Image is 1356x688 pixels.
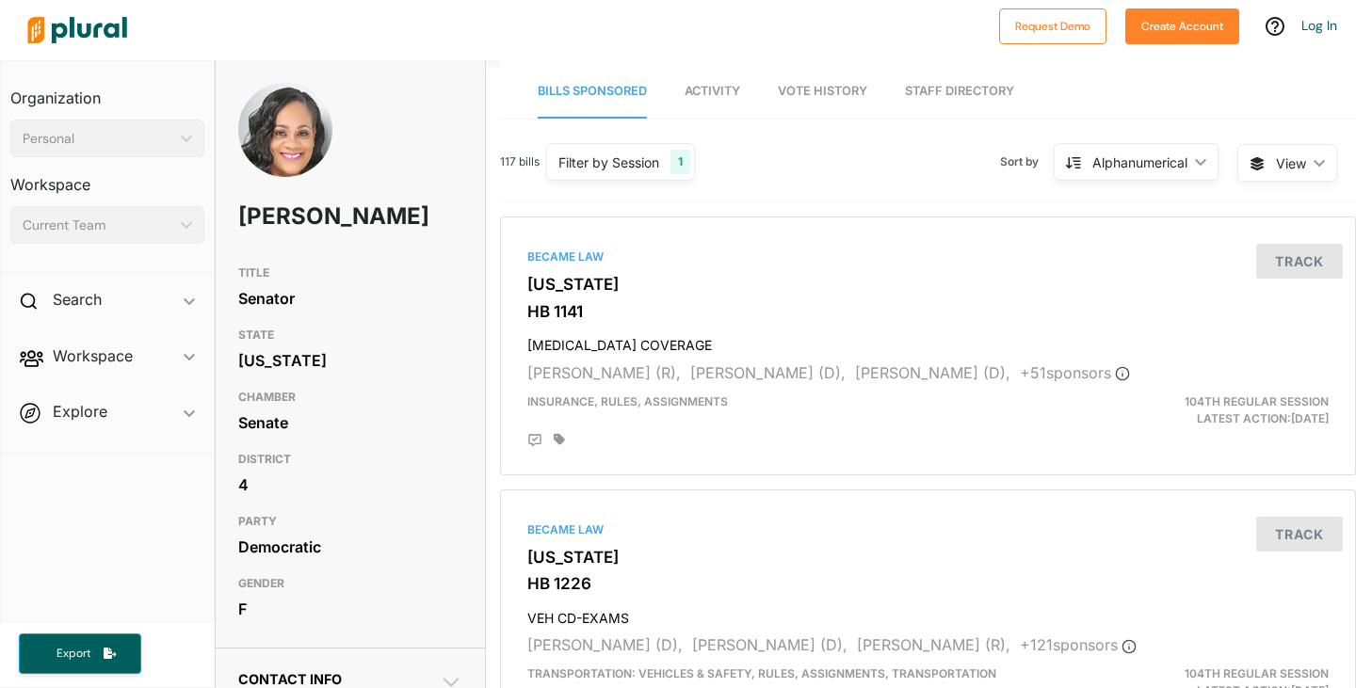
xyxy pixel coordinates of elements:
a: Request Demo [999,15,1106,35]
button: Export [19,633,141,674]
h3: TITLE [238,262,462,284]
div: [US_STATE] [238,346,462,375]
span: [PERSON_NAME] (D), [855,363,1010,382]
h3: [US_STATE] [527,275,1329,294]
span: View [1276,153,1306,173]
button: Track [1256,244,1343,279]
span: [PERSON_NAME] (R), [857,635,1010,654]
a: Staff Directory [905,65,1014,119]
div: Senate [238,408,462,437]
span: Insurance, Rules, Assignments [527,394,728,408]
a: Create Account [1125,15,1239,35]
a: Log In [1301,17,1337,34]
h3: DISTRICT [238,448,462,471]
span: [PERSON_NAME] (D), [527,635,683,654]
span: Sort by [1000,153,1054,170]
div: Add tags [554,433,565,446]
h3: HB 1226 [527,574,1329,593]
h3: Organization [10,71,204,112]
div: Latest Action: [DATE] [1066,393,1343,427]
button: Request Demo [999,8,1106,44]
a: Activity [685,65,740,119]
div: Became Law [527,521,1329,538]
span: [PERSON_NAME] (D), [690,363,846,382]
div: 1 [670,150,690,174]
button: Create Account [1125,8,1239,44]
h3: HB 1141 [527,302,1329,321]
span: Activity [685,84,740,98]
span: Contact Info [238,671,342,687]
span: + 121 sponsor s [1020,635,1137,654]
a: Vote History [778,65,867,119]
h3: Workspace [10,157,204,199]
div: Democratic [238,533,462,561]
div: Alphanumerical [1092,152,1187,172]
span: Export [43,646,104,662]
h3: CHAMBER [238,386,462,408]
div: F [238,595,462,623]
h4: [MEDICAL_DATA] COVERAGE [527,328,1329,354]
h3: PARTY [238,510,462,533]
h3: [US_STATE] [527,548,1329,567]
div: Personal [23,129,173,149]
div: Filter by Session [558,152,659,172]
span: [PERSON_NAME] (R), [527,363,681,382]
h4: VEH CD-EXAMS [527,601,1329,627]
div: Current Team [23,216,173,235]
div: Senator [238,284,462,312]
span: Vote History [778,84,867,98]
span: 104th Regular Session [1185,394,1329,408]
img: Headshot of Kimberly Lightford [238,83,332,224]
h3: STATE [238,324,462,346]
div: 4 [238,471,462,499]
div: Add Position Statement [527,433,542,448]
span: 104th Regular Session [1185,666,1329,680]
span: 117 bills [500,153,540,170]
h2: Search [53,289,102,310]
h3: GENDER [238,572,462,595]
h1: [PERSON_NAME] [238,188,373,245]
span: + 51 sponsor s [1020,363,1130,382]
span: Transportation: Vehicles & Safety, Rules, Assignments, Transportation [527,666,996,680]
a: Bills Sponsored [538,65,647,119]
div: Became Law [527,248,1329,265]
span: Bills Sponsored [538,84,647,98]
span: [PERSON_NAME] (D), [692,635,847,654]
button: Track [1256,517,1343,552]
